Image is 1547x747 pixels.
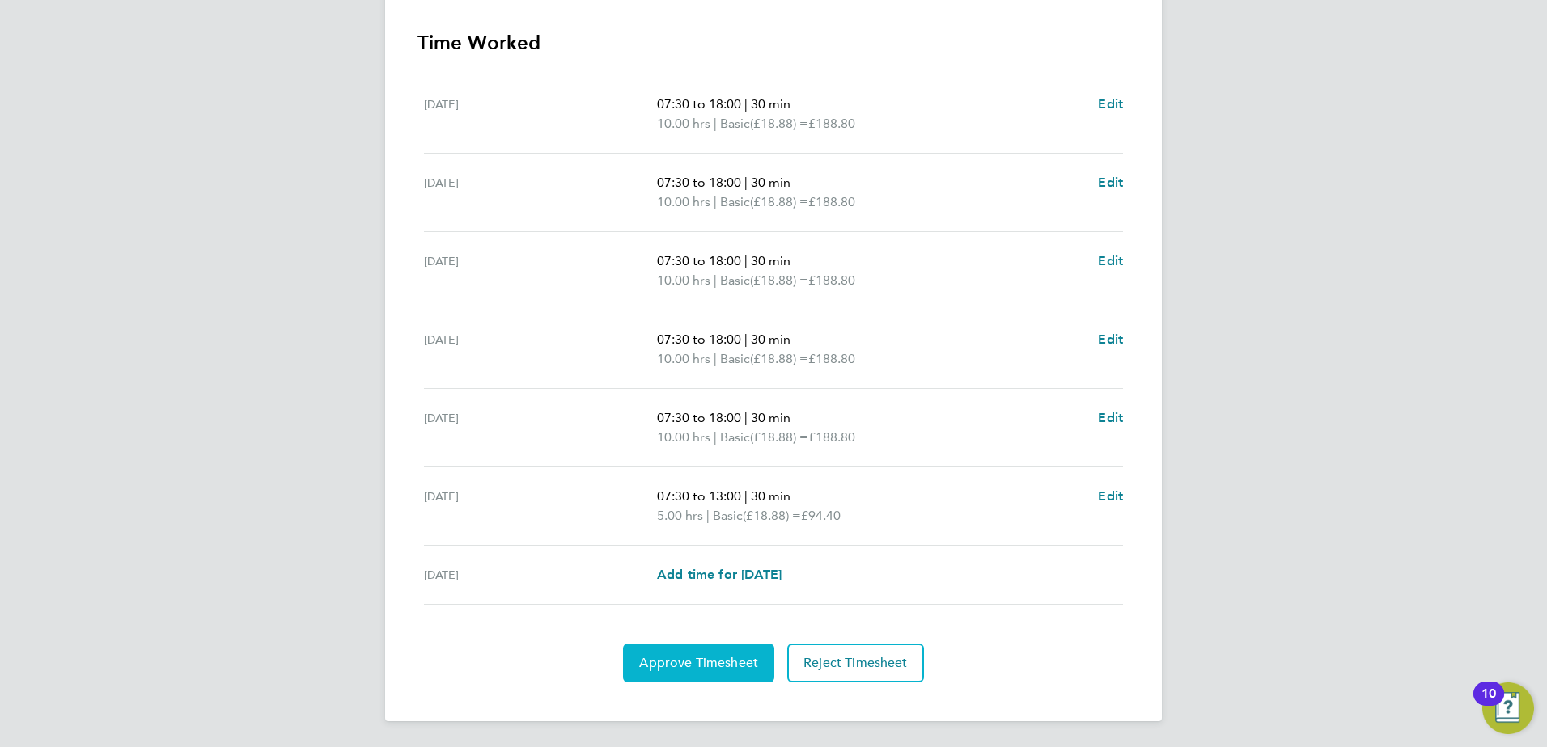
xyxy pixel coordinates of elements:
span: Edit [1098,253,1123,268]
div: 10 [1481,694,1496,715]
span: 10.00 hrs [657,351,710,366]
span: Edit [1098,410,1123,425]
span: Edit [1098,175,1123,190]
span: 30 min [751,175,790,190]
span: £188.80 [808,194,855,209]
span: 30 min [751,331,790,347]
span: 30 min [751,96,790,112]
span: | [744,331,748,347]
span: Basic [720,114,750,133]
a: Add time for [DATE] [657,565,782,585]
span: 07:30 to 18:00 [657,331,741,347]
span: | [744,96,748,112]
span: Add time for [DATE] [657,567,782,582]
a: Edit [1098,487,1123,506]
span: | [744,488,748,504]
span: 07:30 to 18:00 [657,410,741,425]
span: (£18.88) = [750,351,808,366]
span: | [744,410,748,425]
a: Edit [1098,408,1123,428]
span: (£18.88) = [750,429,808,445]
span: (£18.88) = [743,508,801,523]
span: | [706,508,710,523]
span: Basic [720,192,750,212]
button: Approve Timesheet [623,644,774,682]
button: Open Resource Center, 10 new notifications [1482,682,1534,734]
h3: Time Worked [417,30,1130,56]
span: 10.00 hrs [657,272,710,288]
div: [DATE] [424,330,657,369]
span: £94.40 [801,508,841,523]
span: 5.00 hrs [657,508,703,523]
span: Basic [720,271,750,290]
div: [DATE] [424,408,657,447]
span: £188.80 [808,116,855,131]
span: (£18.88) = [750,116,808,131]
span: 30 min [751,410,790,425]
span: Basic [713,506,743,525]
span: Edit [1098,96,1123,112]
span: 07:30 to 13:00 [657,488,741,504]
span: | [714,429,717,445]
span: (£18.88) = [750,272,808,288]
a: Edit [1098,173,1123,192]
span: | [714,272,717,288]
span: £188.80 [808,351,855,366]
span: | [714,116,717,131]
div: [DATE] [424,95,657,133]
span: Edit [1098,488,1123,504]
div: [DATE] [424,173,657,212]
span: Approve Timesheet [639,655,758,671]
span: 10.00 hrs [657,194,710,209]
span: 30 min [751,488,790,504]
span: | [714,351,717,366]
span: 10.00 hrs [657,429,710,445]
span: | [744,175,748,190]
span: 07:30 to 18:00 [657,175,741,190]
span: (£18.88) = [750,194,808,209]
button: Reject Timesheet [787,644,924,682]
div: [DATE] [424,565,657,585]
span: 10.00 hrs [657,116,710,131]
span: £188.80 [808,429,855,445]
span: Edit [1098,331,1123,347]
span: 07:30 to 18:00 [657,253,741,268]
span: | [714,194,717,209]
span: 07:30 to 18:00 [657,96,741,112]
span: Reject Timesheet [803,655,908,671]
span: Basic [720,428,750,447]
a: Edit [1098,95,1123,114]
a: Edit [1098,251,1123,271]
span: Basic [720,349,750,369]
div: [DATE] [424,487,657,525]
span: 30 min [751,253,790,268]
a: Edit [1098,330,1123,349]
span: | [744,253,748,268]
span: £188.80 [808,272,855,288]
div: [DATE] [424,251,657,290]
